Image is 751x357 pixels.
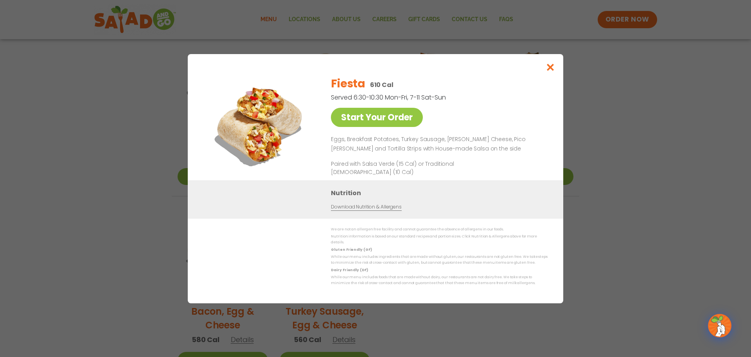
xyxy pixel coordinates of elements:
p: We are not an allergen free facility and cannot guarantee the absence of allergens in our foods. [331,227,548,232]
a: Download Nutrition & Allergens [331,203,401,210]
img: Featured product photo for Fiesta [205,70,315,179]
p: While our menu includes ingredients that are made without gluten, our restaurants are not gluten ... [331,254,548,266]
h2: Fiesta [331,76,365,92]
strong: Dairy Friendly (DF) [331,267,368,272]
strong: Gluten Friendly (GF) [331,247,372,252]
p: 610 Cal [370,80,393,90]
p: Paired with Salsa Verde (15 Cal) or Traditional [DEMOGRAPHIC_DATA] (10 Cal) [331,159,476,176]
button: Close modal [538,54,563,80]
p: Eggs, Breakfast Potatoes, Turkey Sausage, [PERSON_NAME] Cheese, Pico [PERSON_NAME] and Tortilla S... [331,135,544,154]
p: While our menu includes foods that are made without dairy, our restaurants are not dairy free. We... [331,274,548,286]
img: wpChatIcon [709,315,731,337]
p: Nutrition information is based on our standard recipes and portion sizes. Click Nutrition & Aller... [331,234,548,246]
a: Start Your Order [331,108,423,127]
p: Served 6:30-10:30 Mon-Fri, 7-11 Sat-Sun [331,92,507,102]
h3: Nutrition [331,188,552,198]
